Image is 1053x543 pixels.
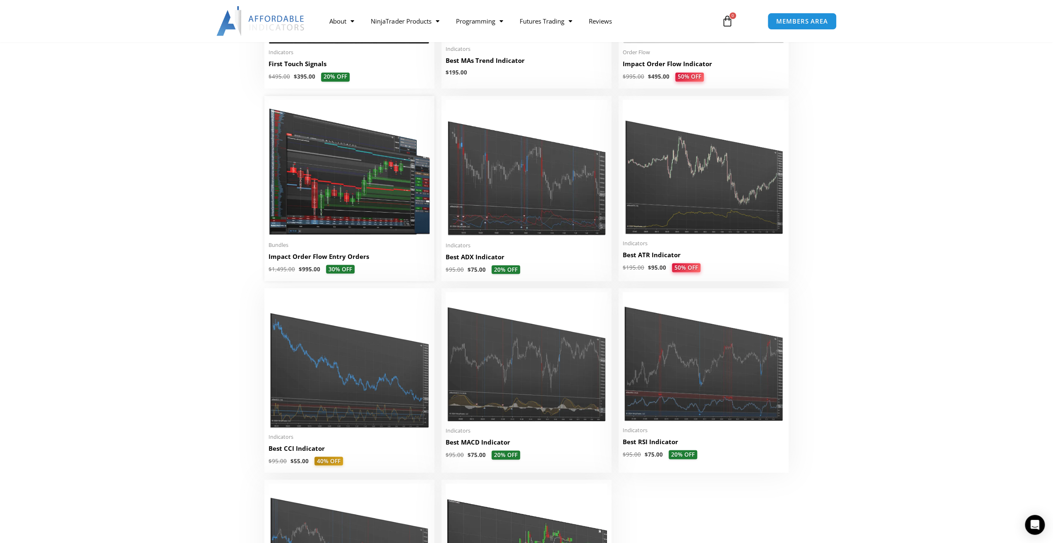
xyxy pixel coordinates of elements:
[1025,515,1045,535] div: Open Intercom Messenger
[446,252,607,261] h2: Best ADX Indicator
[623,437,784,450] a: Best RSI Indicator
[776,18,828,24] span: MEMBERS AREA
[648,263,651,271] span: $
[675,72,704,81] span: 50% OFF
[648,73,669,80] bdi: 495.00
[580,12,620,31] a: Reviews
[290,457,309,464] bdi: 55.00
[326,265,355,274] span: 30% OFF
[216,6,305,36] img: LogoAI
[294,73,315,80] bdi: 395.00
[648,73,651,80] span: $
[269,252,430,261] h2: Impact Order Flow Entry Orders
[446,451,449,458] span: $
[468,266,486,273] bdi: 75.00
[269,60,430,68] h2: First Touch Signals
[269,433,430,440] span: Indicators
[321,72,350,81] span: 20% OFF
[446,69,449,76] span: $
[290,457,294,464] span: $
[672,263,700,272] span: 50% OFF
[269,252,430,265] a: Impact Order Flow Entry Orders
[648,263,666,271] bdi: 95.00
[446,100,607,237] img: Best ADX Indicator
[269,73,272,80] span: $
[269,457,272,464] span: $
[623,437,784,446] h2: Best RSI Indicator
[294,73,297,80] span: $
[446,56,607,65] h2: Best MAs Trend Indicator
[623,426,784,433] span: Indicators
[468,451,471,458] span: $
[321,12,362,31] a: About
[623,263,644,271] bdi: 195.00
[623,450,626,458] span: $
[623,450,641,458] bdi: 95.00
[446,266,464,273] bdi: 95.00
[299,265,302,273] span: $
[269,265,272,273] span: $
[729,12,736,19] span: 0
[446,438,607,450] a: Best MACD Indicator
[299,265,320,273] bdi: 995.00
[269,241,430,248] span: Bundles
[362,12,447,31] a: NinjaTrader Products
[269,292,430,428] img: Best CCI Indicator
[446,451,464,458] bdi: 95.00
[623,60,784,72] a: Impact Order Flow Indicator
[511,12,580,31] a: Futures Trading
[446,438,607,446] h2: Best MACD Indicator
[623,292,784,421] img: Best RSI Indicator
[446,427,607,434] span: Indicators
[446,292,607,422] img: Best MACD Indicator
[269,265,295,273] bdi: 1,495.00
[768,13,837,30] a: MEMBERS AREA
[623,73,626,80] span: $
[623,100,784,235] img: Best ATR Indicator
[321,12,712,31] nav: Menu
[446,69,467,76] bdi: 195.00
[269,60,430,72] a: First Touch Signals
[645,450,648,458] span: $
[669,450,697,459] span: 20% OFF
[269,49,430,56] span: Indicators
[492,450,520,459] span: 20% OFF
[709,9,746,33] a: 0
[623,239,784,246] span: Indicators
[446,242,607,249] span: Indicators
[446,252,607,265] a: Best ADX Indicator
[623,60,784,68] h2: Impact Order Flow Indicator
[269,73,290,80] bdi: 495.00
[492,265,520,274] span: 20% OFF
[314,457,343,466] span: 40% OFF
[623,263,626,271] span: $
[269,444,430,457] a: Best CCI Indicator
[645,450,663,458] bdi: 75.00
[623,49,784,56] span: Order Flow
[446,56,607,69] a: Best MAs Trend Indicator
[269,100,430,236] img: Impact Order Flow Entry Orders
[468,266,471,273] span: $
[468,451,486,458] bdi: 75.00
[623,250,784,263] a: Best ATR Indicator
[446,266,449,273] span: $
[447,12,511,31] a: Programming
[269,457,287,464] bdi: 95.00
[623,250,784,259] h2: Best ATR Indicator
[446,45,607,53] span: Indicators
[269,444,430,452] h2: Best CCI Indicator
[623,73,644,80] bdi: 995.00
